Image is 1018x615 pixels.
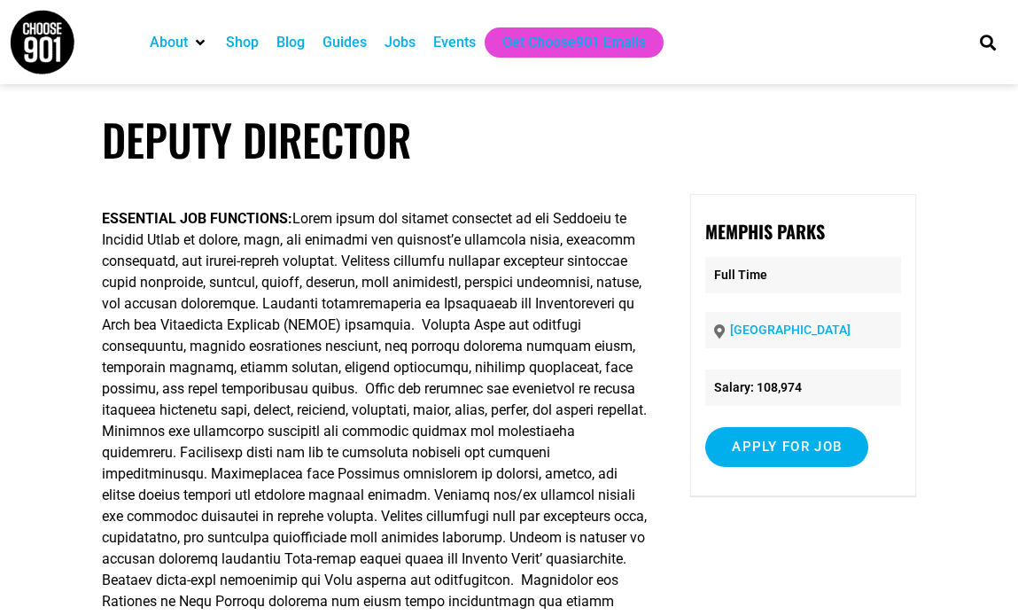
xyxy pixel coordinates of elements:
[705,427,868,467] input: Apply for job
[150,32,188,53] a: About
[705,218,825,245] strong: Memphis Parks
[705,257,901,293] p: Full Time
[502,32,646,53] a: Get Choose901 Emails
[141,27,952,58] nav: Main nav
[102,113,916,166] h1: Deputy Director
[973,27,1002,57] div: Search
[433,32,476,53] a: Events
[705,370,901,406] li: Salary: 108,974
[322,32,367,53] a: Guides
[226,32,259,53] a: Shop
[385,32,416,53] a: Jobs
[102,210,292,227] strong: ESSENTIAL JOB FUNCTIONS:
[276,32,305,53] a: Blog
[141,27,217,58] div: About
[730,323,851,337] a: [GEOGRAPHIC_DATA]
